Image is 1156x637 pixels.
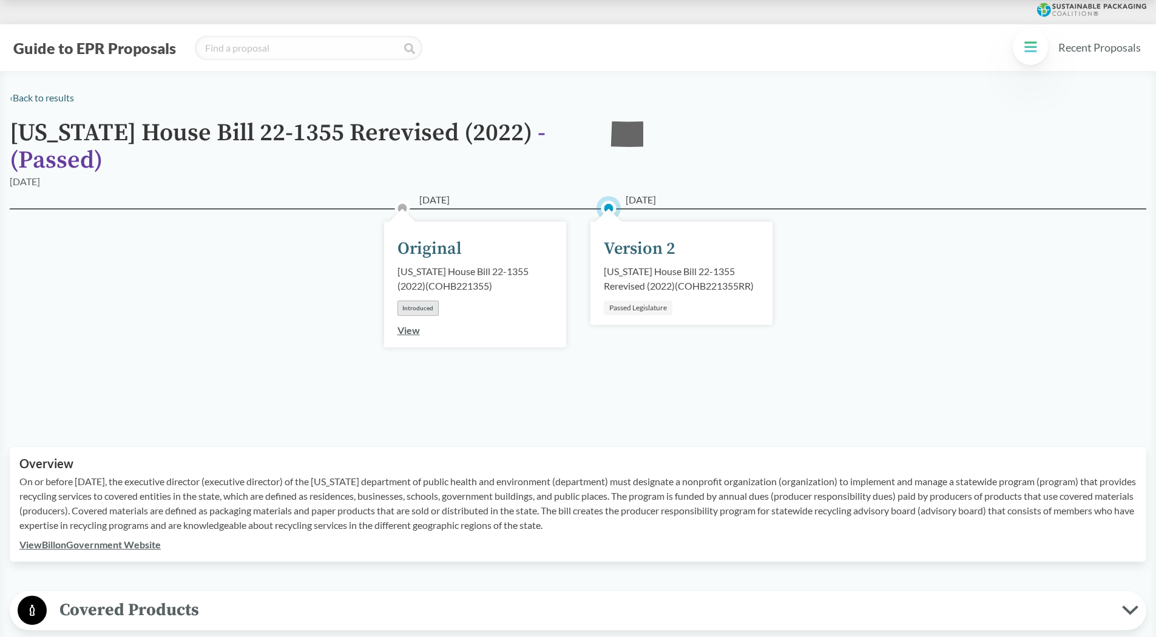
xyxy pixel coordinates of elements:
[10,118,546,175] span: - ( Passed )
[397,236,462,262] div: Original
[604,264,759,293] div: [US_STATE] House Bill 22-1355 Rerevised (2022) ( COHB221355RR )
[1053,34,1146,61] a: Recent Proposals
[10,174,40,189] div: [DATE]
[626,192,656,207] span: [DATE]
[14,595,1142,626] button: Covered Products
[397,301,439,316] div: Introduced
[47,596,1122,624] span: Covered Products
[19,457,1137,471] h2: Overview
[397,324,420,336] a: View
[397,264,553,293] div: [US_STATE] House Bill 22-1355 (2022) ( COHB221355 )
[10,38,180,58] button: Guide to EPR Proposals
[10,120,592,174] h1: [US_STATE] House Bill 22-1355 Rerevised (2022)
[19,474,1137,533] p: On or before [DATE], the executive director (executive director) of the [US_STATE] department of ...
[195,36,422,60] input: Find a proposal
[604,301,672,315] div: Passed Legislature
[419,192,450,207] span: [DATE]
[604,236,675,262] div: Version 2
[10,92,74,103] a: ‹Back to results
[19,539,161,550] a: ViewBillonGovernment Website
